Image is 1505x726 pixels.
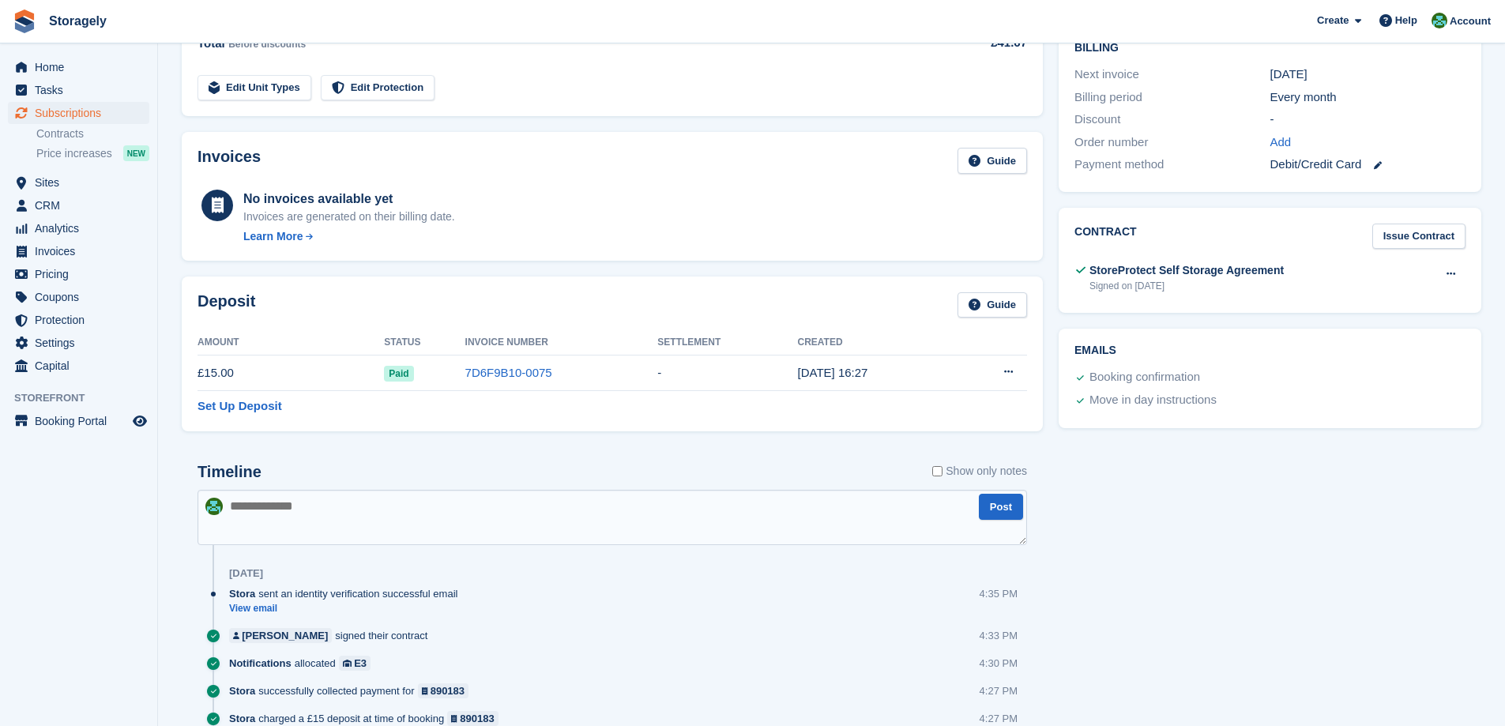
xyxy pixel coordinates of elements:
span: Home [35,56,130,78]
th: Amount [198,330,384,355]
a: 7D6F9B10-0075 [465,366,552,379]
img: Notifications [1432,13,1447,28]
span: Paid [384,366,413,382]
div: Signed on [DATE] [1089,279,1284,293]
span: Notifications [229,656,292,671]
div: Payment method [1074,156,1270,174]
div: signed their contract [229,628,435,643]
a: Contracts [36,126,149,141]
a: 890183 [418,683,469,698]
div: Move in day instructions [1089,391,1217,410]
a: menu [8,194,149,216]
time: 2025-09-19 15:27:09 UTC [797,366,867,379]
th: Status [384,330,465,355]
div: 4:33 PM [980,628,1018,643]
h2: Emails [1074,344,1465,357]
div: 890183 [460,711,494,726]
div: 4:27 PM [980,683,1018,698]
a: Guide [958,292,1027,318]
a: Edit Unit Types [198,75,311,101]
a: menu [8,240,149,262]
input: Show only notes [932,463,943,480]
label: Show only notes [932,463,1027,480]
th: Invoice Number [465,330,658,355]
div: No invoices available yet [243,190,455,209]
th: Created [797,330,953,355]
div: Billing period [1074,88,1270,107]
div: Next invoice [1074,66,1270,84]
span: Stora [229,711,255,726]
div: Invoices are generated on their billing date. [243,209,455,225]
div: [DATE] [1270,66,1465,84]
img: stora-icon-8386f47178a22dfd0bd8f6a31ec36ba5ce8667c1dd55bd0f319d3a0aa187defe.svg [13,9,36,33]
span: Subscriptions [35,102,130,124]
span: Total [198,36,225,50]
img: Notifications [205,498,223,515]
a: menu [8,286,149,308]
div: Discount [1074,111,1270,129]
span: Create [1317,13,1349,28]
span: Pricing [35,263,130,285]
span: Protection [35,309,130,331]
div: Learn More [243,228,303,245]
span: Stora [229,683,255,698]
a: Price increases NEW [36,145,149,162]
span: Sites [35,171,130,194]
span: Help [1395,13,1417,28]
a: menu [8,332,149,354]
a: E3 [339,656,371,671]
span: Storefront [14,390,157,406]
div: Order number [1074,134,1270,152]
h2: Timeline [198,463,261,481]
a: menu [8,309,149,331]
a: menu [8,56,149,78]
h2: Deposit [198,292,255,318]
a: 890183 [447,711,499,726]
div: sent an identity verification successful email [229,586,465,601]
a: menu [8,263,149,285]
td: - [657,355,797,391]
a: Storagely [43,8,113,34]
a: menu [8,355,149,377]
a: Issue Contract [1372,224,1465,250]
div: 4:35 PM [980,586,1018,601]
a: menu [8,102,149,124]
div: E3 [354,656,367,671]
span: Booking Portal [35,410,130,432]
a: menu [8,171,149,194]
div: [PERSON_NAME] [242,628,328,643]
h2: Billing [1074,39,1465,55]
span: Analytics [35,217,130,239]
a: menu [8,410,149,432]
a: Preview store [130,412,149,431]
span: Stora [229,586,255,601]
div: Debit/Credit Card [1270,156,1465,174]
span: Capital [35,355,130,377]
div: Every month [1270,88,1465,107]
a: Guide [958,148,1027,174]
button: Post [979,494,1023,520]
div: successfully collected payment for [229,683,476,698]
span: Invoices [35,240,130,262]
span: Price increases [36,146,112,161]
a: menu [8,217,149,239]
span: Settings [35,332,130,354]
a: [PERSON_NAME] [229,628,332,643]
div: Booking confirmation [1089,368,1200,387]
div: - [1270,111,1465,129]
a: Learn More [243,228,455,245]
a: Edit Protection [321,75,435,101]
a: menu [8,79,149,101]
span: Tasks [35,79,130,101]
div: NEW [123,145,149,161]
a: View email [229,602,465,615]
a: Set Up Deposit [198,397,282,416]
span: Before discounts [228,39,306,50]
div: allocated [229,656,378,671]
span: CRM [35,194,130,216]
a: Add [1270,134,1292,152]
div: charged a £15 deposit at time of booking [229,711,506,726]
h2: Invoices [198,148,261,174]
div: StoreProtect Self Storage Agreement [1089,262,1284,279]
th: Settlement [657,330,797,355]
